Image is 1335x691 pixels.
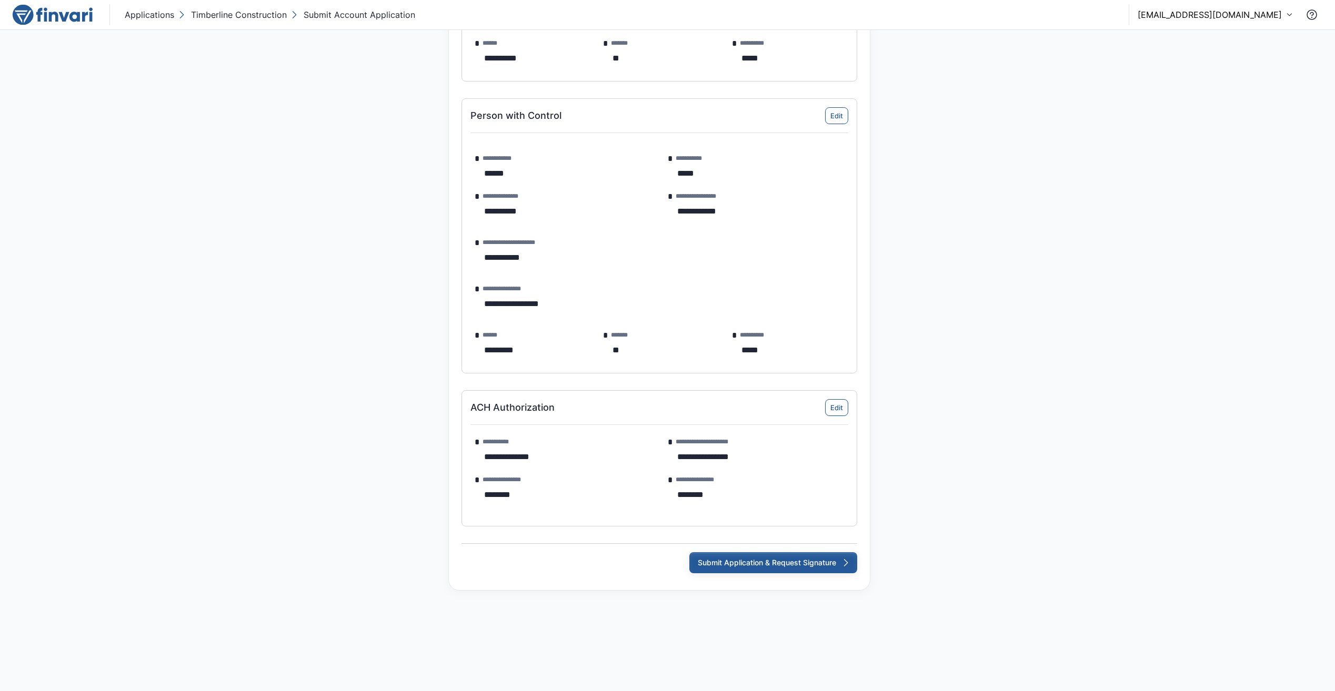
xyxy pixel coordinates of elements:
[289,6,417,23] button: Submit Account Application
[470,402,555,413] h6: ACH Authorization
[689,552,857,573] button: Submit Application & Request Signature
[1301,4,1322,25] button: Contact Support
[304,8,415,21] p: Submit Account Application
[470,110,561,121] h6: Person with Control
[1138,8,1282,21] p: [EMAIL_ADDRESS][DOMAIN_NAME]
[825,107,848,124] button: Edit
[825,399,848,416] button: Edit
[123,6,176,23] button: Applications
[1138,8,1293,21] button: [EMAIL_ADDRESS][DOMAIN_NAME]
[13,4,93,25] img: logo
[191,8,287,21] p: Timberline Construction
[176,6,289,23] button: Timberline Construction
[125,8,174,21] p: Applications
